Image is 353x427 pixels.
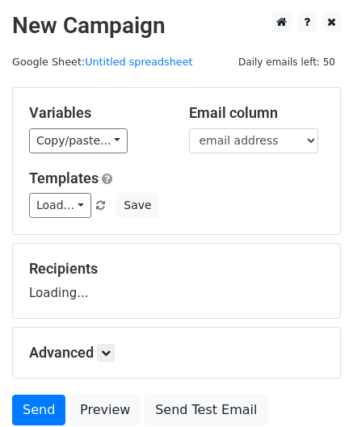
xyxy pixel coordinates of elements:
[29,170,99,186] a: Templates
[145,395,267,425] a: Send Test Email
[29,104,165,122] h5: Variables
[12,12,341,40] h2: New Campaign
[12,395,65,425] a: Send
[29,260,324,278] h5: Recipients
[233,53,341,71] span: Daily emails left: 50
[29,193,91,218] a: Load...
[85,56,192,68] a: Untitled spreadsheet
[189,104,325,122] h5: Email column
[233,56,341,68] a: Daily emails left: 50
[29,344,324,362] h5: Advanced
[12,56,193,68] small: Google Sheet:
[29,128,128,153] a: Copy/paste...
[29,260,324,302] div: Loading...
[69,395,141,425] a: Preview
[116,193,158,218] button: Save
